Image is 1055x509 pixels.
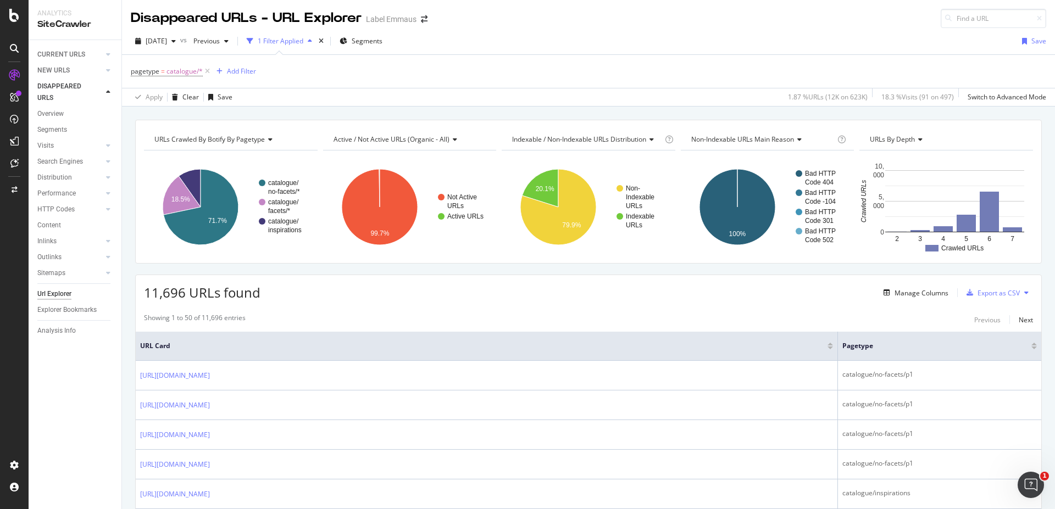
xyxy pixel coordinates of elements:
text: 000 [873,202,884,210]
text: Code -104 [805,198,836,205]
button: [DATE] [131,32,180,50]
a: Search Engines [37,156,103,167]
svg: A chart. [323,159,495,255]
div: Url Explorer [37,288,71,300]
span: Segments [352,36,382,46]
div: HTTP Codes [37,204,75,215]
text: Bad HTTP [805,189,836,197]
span: pagetype [131,66,159,76]
svg: A chart. [681,159,852,255]
div: 1.87 % URLs ( 12K on 623K ) [788,92,868,102]
text: Indexable [626,212,654,220]
text: Indexable [626,193,654,201]
a: DISAPPEARED URLS [37,81,103,104]
text: catalogue/ [268,217,299,225]
div: catalogue/no-facets/p1 [842,429,1037,439]
text: catalogue/ [268,198,299,206]
button: Segments [335,32,387,50]
text: 20.1% [536,185,554,193]
div: Manage Columns [895,288,948,298]
text: inspirations [268,226,302,234]
a: Sitemaps [37,267,103,279]
div: Clear [182,92,199,102]
input: Find a URL [941,9,1046,28]
span: URLs by Depth [870,135,915,144]
a: NEW URLS [37,65,103,76]
svg: A chart. [859,159,1033,255]
div: Apply [146,92,163,102]
div: Search Engines [37,156,83,167]
div: CURRENT URLS [37,49,85,60]
text: Active URLs [447,212,484,220]
span: Active / Not Active URLs (organic - all) [334,135,449,144]
text: 79.9% [563,221,581,229]
span: Previous [189,36,220,46]
text: Bad HTTP [805,227,836,235]
div: catalogue/no-facets/p1 [842,399,1037,409]
iframe: Intercom live chat [1018,472,1044,498]
button: Previous [974,313,1001,326]
text: Code 404 [805,178,834,186]
text: 0 [881,228,885,236]
div: Performance [37,188,76,199]
span: vs [180,35,189,44]
div: catalogue/inspirations [842,488,1037,498]
svg: A chart. [502,159,673,255]
a: Content [37,220,114,231]
button: Save [204,88,232,106]
button: Switch to Advanced Mode [963,88,1046,106]
a: Explorer Bookmarks [37,304,114,316]
div: DISAPPEARED URLS [37,81,93,104]
button: Apply [131,88,163,106]
span: Non-Indexable URLs Main Reason [691,135,794,144]
a: Performance [37,188,103,199]
button: Save [1018,32,1046,50]
text: 3 [919,235,923,243]
a: [URL][DOMAIN_NAME] [140,459,210,470]
span: = [161,66,165,76]
div: catalogue/no-facets/p1 [842,370,1037,379]
h4: URLs by Depth [868,131,1023,148]
div: Showing 1 to 50 of 11,696 entries [144,313,246,326]
text: 10, [875,163,885,170]
text: 5 [965,235,969,243]
a: Analysis Info [37,325,114,337]
a: Segments [37,124,114,136]
div: Label Emmaus [366,14,417,25]
button: Manage Columns [879,286,948,299]
span: 2025 Oct. 1st [146,36,167,46]
a: [URL][DOMAIN_NAME] [140,400,210,411]
a: Overview [37,108,114,120]
span: 1 [1040,472,1049,480]
a: Url Explorer [37,288,114,300]
a: HTTP Codes [37,204,103,215]
div: arrow-right-arrow-left [421,15,427,23]
button: Export as CSV [962,284,1020,301]
h4: Active / Not Active URLs [331,131,487,148]
a: [URL][DOMAIN_NAME] [140,429,210,440]
span: URLs Crawled By Botify By pagetype [154,135,265,144]
svg: A chart. [144,159,315,255]
text: Code 502 [805,236,834,244]
div: Outlinks [37,251,62,263]
text: facets/* [268,207,290,215]
div: Analytics [37,9,113,18]
text: 99.7% [370,230,389,237]
a: [URL][DOMAIN_NAME] [140,370,210,381]
h4: Non-Indexable URLs Main Reason [689,131,836,148]
h4: Indexable / Non-Indexable URLs Distribution [510,131,663,148]
a: CURRENT URLS [37,49,103,60]
div: Overview [37,108,64,120]
text: Crawled URLs [860,180,868,222]
span: 11,696 URLs found [144,283,260,301]
div: Content [37,220,61,231]
div: 1 Filter Applied [258,36,303,46]
a: Outlinks [37,251,103,263]
text: 4 [942,235,946,243]
div: 18.3 % Visits ( 91 on 497 ) [881,92,954,102]
text: catalogue/ [268,179,299,187]
div: times [316,36,326,47]
span: catalogue/* [166,64,203,79]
